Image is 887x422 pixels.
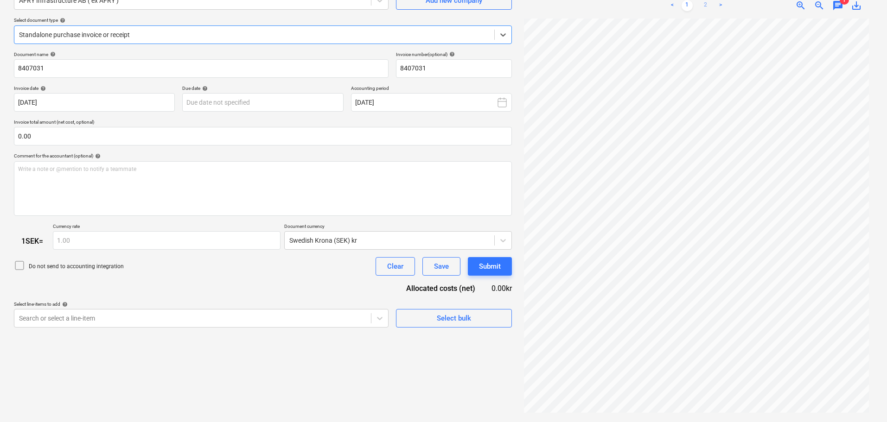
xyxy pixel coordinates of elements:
[14,119,512,127] p: Invoice total amount (net cost, optional)
[490,283,512,294] div: 0.00kr
[351,93,512,112] button: [DATE]
[14,153,512,159] div: Comment for the accountant (optional)
[396,59,512,78] input: Invoice number
[396,309,512,328] button: Select bulk
[447,51,455,57] span: help
[14,17,512,23] div: Select document type
[14,127,512,145] input: Invoice total amount (net cost, optional)
[422,257,460,276] button: Save
[434,260,449,272] div: Save
[14,85,175,91] div: Invoice date
[14,237,53,246] div: 1 SEK =
[14,51,389,57] div: Document name
[60,302,68,307] span: help
[391,283,490,294] div: Allocated costs (net)
[396,51,512,57] div: Invoice number (optional)
[58,18,65,23] span: help
[284,223,512,231] p: Document currency
[29,263,124,271] p: Do not send to accounting integration
[93,153,101,159] span: help
[182,85,343,91] div: Due date
[376,257,415,276] button: Clear
[479,260,501,272] div: Submit
[200,86,208,91] span: help
[14,93,175,112] input: Invoice date not specified
[841,378,887,422] iframe: Chat Widget
[351,85,512,93] p: Accounting period
[48,51,56,57] span: help
[182,93,343,112] input: Due date not specified
[437,312,471,324] div: Select bulk
[468,257,512,276] button: Submit
[14,301,389,307] div: Select line-items to add
[387,260,403,272] div: Clear
[53,223,281,231] p: Currency rate
[14,59,389,78] input: Document name
[38,86,46,91] span: help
